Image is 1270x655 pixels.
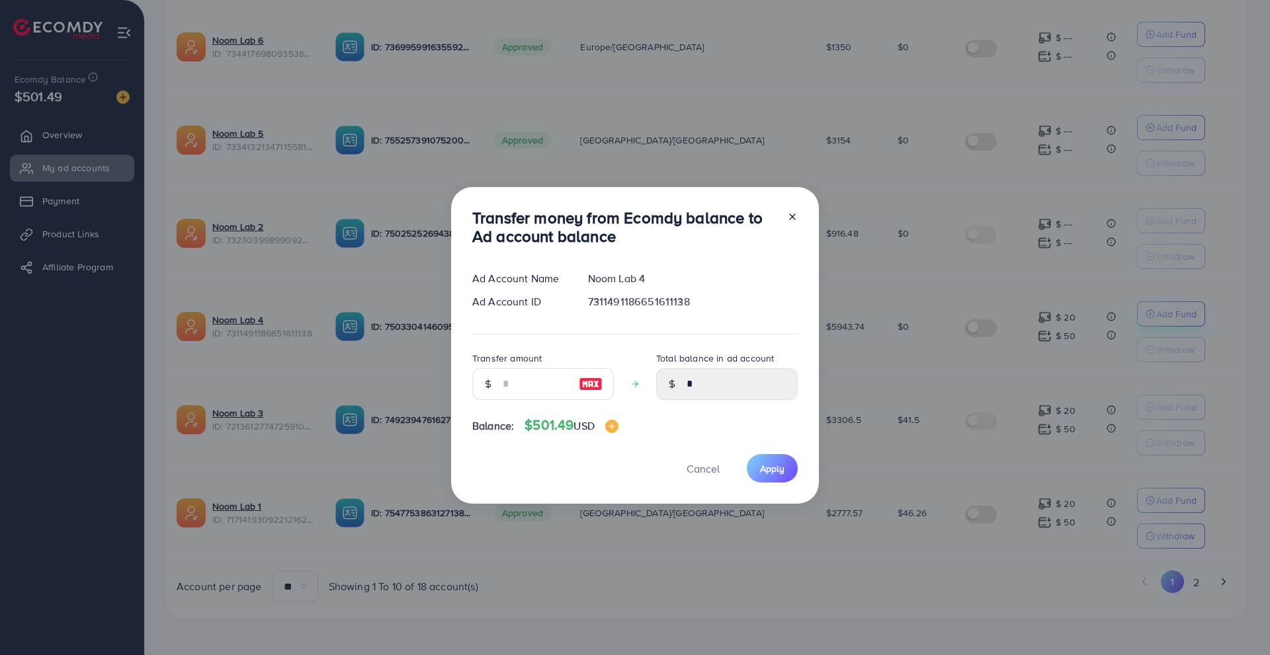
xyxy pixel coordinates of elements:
span: Cancel [687,461,720,476]
label: Total balance in ad account [656,352,774,365]
img: image [605,420,618,433]
button: Apply [747,454,798,482]
span: Apply [760,462,784,475]
div: 7311491186651611138 [577,294,808,309]
span: USD [573,418,594,433]
label: Transfer amount [472,352,542,365]
div: Ad Account Name [462,271,577,286]
img: image [579,376,603,392]
iframe: Chat [1214,596,1260,645]
h4: $501.49 [525,417,618,434]
div: Noom Lab 4 [577,271,808,286]
h3: Transfer money from Ecomdy balance to Ad account balance [472,208,777,247]
button: Cancel [670,454,736,482]
span: Balance: [472,418,514,434]
div: Ad Account ID [462,294,577,309]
